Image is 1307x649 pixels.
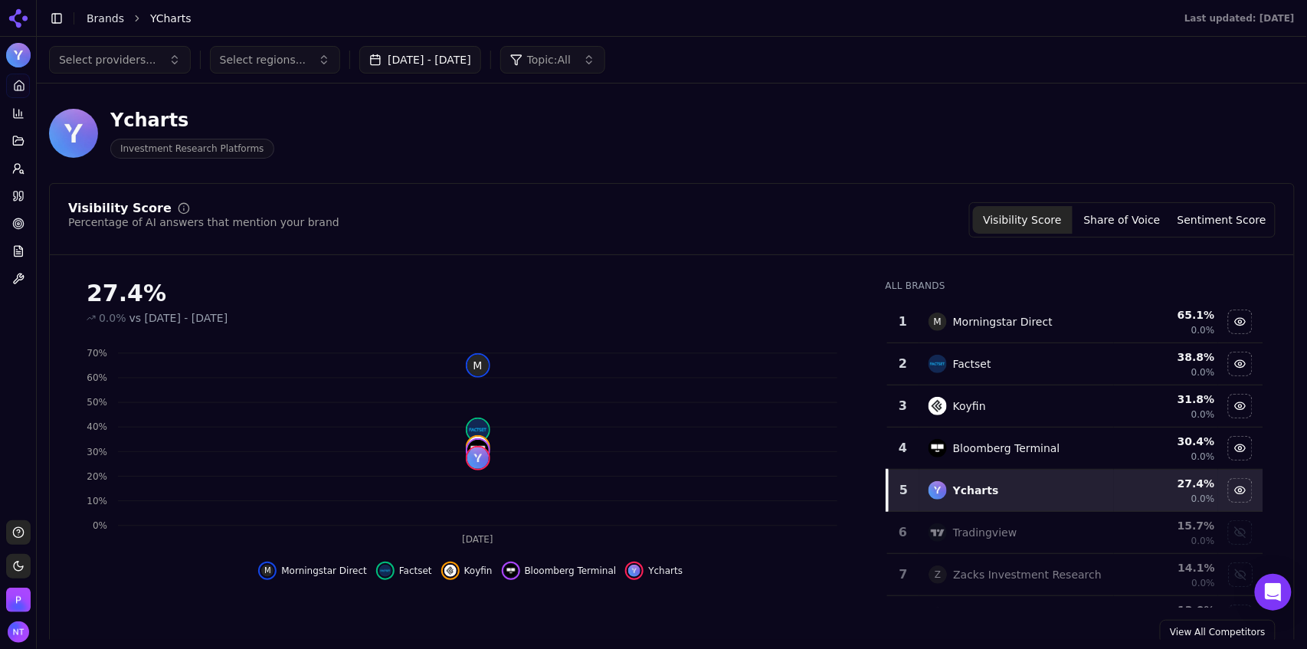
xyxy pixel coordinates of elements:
button: Hide morningstar direct data [258,562,367,580]
tr: 1MMorningstar Direct65.1%0.0%Hide morningstar direct data [887,301,1263,343]
button: Current brand: YCharts [6,43,31,67]
button: Hide koyfin data [1228,394,1253,418]
span: Z [929,565,947,584]
img: bloomberg terminal [929,439,947,457]
tr: 6tradingviewTradingview15.7%0.0%Show tradingview data [887,512,1263,554]
span: 0.0% [1191,535,1215,547]
button: Hide ycharts data [625,562,683,580]
button: Share of Voice [1073,206,1172,234]
span: M [467,355,489,376]
button: Show tradingview data [1228,520,1253,545]
img: bloomberg terminal [505,565,517,577]
div: All Brands [886,280,1263,292]
tspan: 60% [87,372,107,383]
span: M [261,565,274,577]
img: Perrill [6,588,31,612]
span: 0.0% [1191,366,1215,379]
img: factset [929,355,947,373]
button: Hide factset data [376,562,432,580]
span: Topic: All [527,52,571,67]
span: Morningstar Direct [281,565,367,577]
div: Last updated: [DATE] [1184,12,1295,25]
span: Koyfin [464,565,493,577]
tr: 7ZZacks Investment Research14.1%0.0%Show zacks investment research data [887,554,1263,596]
span: Factset [399,565,432,577]
div: Percentage of AI answers that mention your brand [68,215,339,230]
span: vs [DATE] - [DATE] [129,310,228,326]
div: 38.8 % [1117,349,1215,365]
button: Hide bloomberg terminal data [1228,436,1253,461]
span: 0.0% [1191,408,1215,421]
span: Select regions... [220,52,306,67]
img: bloomberg terminal [467,440,489,461]
div: Koyfin [953,398,986,414]
div: 6 [893,523,913,542]
button: [DATE] - [DATE] [359,46,481,74]
span: YCharts [150,11,192,26]
div: 30.4 % [1117,434,1215,449]
span: Investment Research Platforms [110,139,274,159]
img: factset [379,565,391,577]
span: Ycharts [648,565,683,577]
img: YCharts [6,43,31,67]
tr: 4bloomberg terminalBloomberg Terminal30.4%0.0%Hide bloomberg terminal data [887,428,1263,470]
div: Factset [953,356,991,372]
tspan: 20% [87,471,107,482]
a: Brands [87,12,124,25]
div: 7 [893,565,913,584]
img: koyfin [929,397,947,415]
span: Select providers... [59,52,156,67]
div: Ycharts [110,108,274,133]
button: Show zacks investment research data [1228,562,1253,587]
button: Hide ycharts data [1228,478,1253,503]
button: Hide morningstar direct data [1228,310,1253,334]
div: 13.0 % [1117,602,1215,618]
div: 27.4 % [1117,476,1215,491]
div: Open Intercom Messenger [1255,574,1292,611]
img: koyfin [467,437,489,458]
tr: 3koyfinKoyfin31.8%0.0%Hide koyfin data [887,385,1263,428]
div: 1 [893,313,913,331]
span: 0.0% [1191,451,1215,463]
button: Show alphasense data [1228,605,1253,629]
div: 27.4% [87,280,855,307]
tspan: 30% [87,447,107,457]
span: 0.0% [1191,493,1215,505]
tspan: [DATE] [462,535,493,546]
div: Tradingview [953,525,1017,540]
tspan: 70% [87,348,107,359]
img: tradingview [929,523,947,542]
div: Zacks Investment Research [953,567,1102,582]
img: koyfin [444,565,457,577]
div: 15.7 % [1117,518,1215,533]
tspan: 40% [87,422,107,433]
div: 5 [895,481,913,500]
div: 31.8 % [1117,392,1215,407]
img: ycharts [628,565,640,577]
span: 0.0% [1191,324,1215,336]
tspan: 50% [87,398,107,408]
span: 0.0% [1191,577,1215,589]
div: Ycharts [953,483,999,498]
button: Open user button [8,621,29,643]
img: YCharts [49,109,98,158]
span: 0.0% [99,310,126,326]
div: 65.1 % [1117,307,1215,323]
tr: 13.0%Show alphasense data [887,596,1263,638]
span: M [929,313,947,331]
div: 4 [893,439,913,457]
img: factset [467,419,489,441]
button: Hide koyfin data [441,562,493,580]
div: Visibility Score [68,202,172,215]
tr: 2factsetFactset38.8%0.0%Hide factset data [887,343,1263,385]
div: 2 [893,355,913,373]
img: ycharts [929,481,947,500]
div: Morningstar Direct [953,314,1053,329]
nav: breadcrumb [87,11,1154,26]
img: ycharts [467,447,489,469]
div: 14.1 % [1117,560,1215,575]
button: Hide bloomberg terminal data [502,562,617,580]
div: Bloomberg Terminal [953,441,1060,456]
a: View All Competitors [1160,620,1276,644]
span: Bloomberg Terminal [525,565,617,577]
